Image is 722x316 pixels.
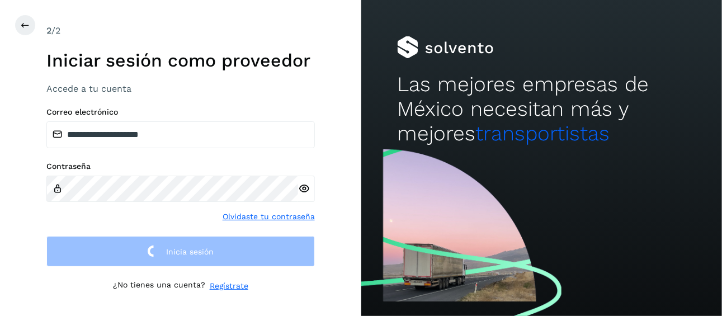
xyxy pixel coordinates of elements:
h3: Accede a tu cuenta [46,83,315,94]
h2: Las mejores empresas de México necesitan más y mejores [397,72,686,147]
h1: Iniciar sesión como proveedor [46,50,315,71]
label: Correo electrónico [46,107,315,117]
span: transportistas [475,121,610,145]
a: Regístrate [210,280,248,292]
button: Inicia sesión [46,236,315,267]
p: ¿No tienes una cuenta? [113,280,205,292]
label: Contraseña [46,162,315,171]
span: Inicia sesión [166,248,214,256]
a: Olvidaste tu contraseña [223,211,315,223]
